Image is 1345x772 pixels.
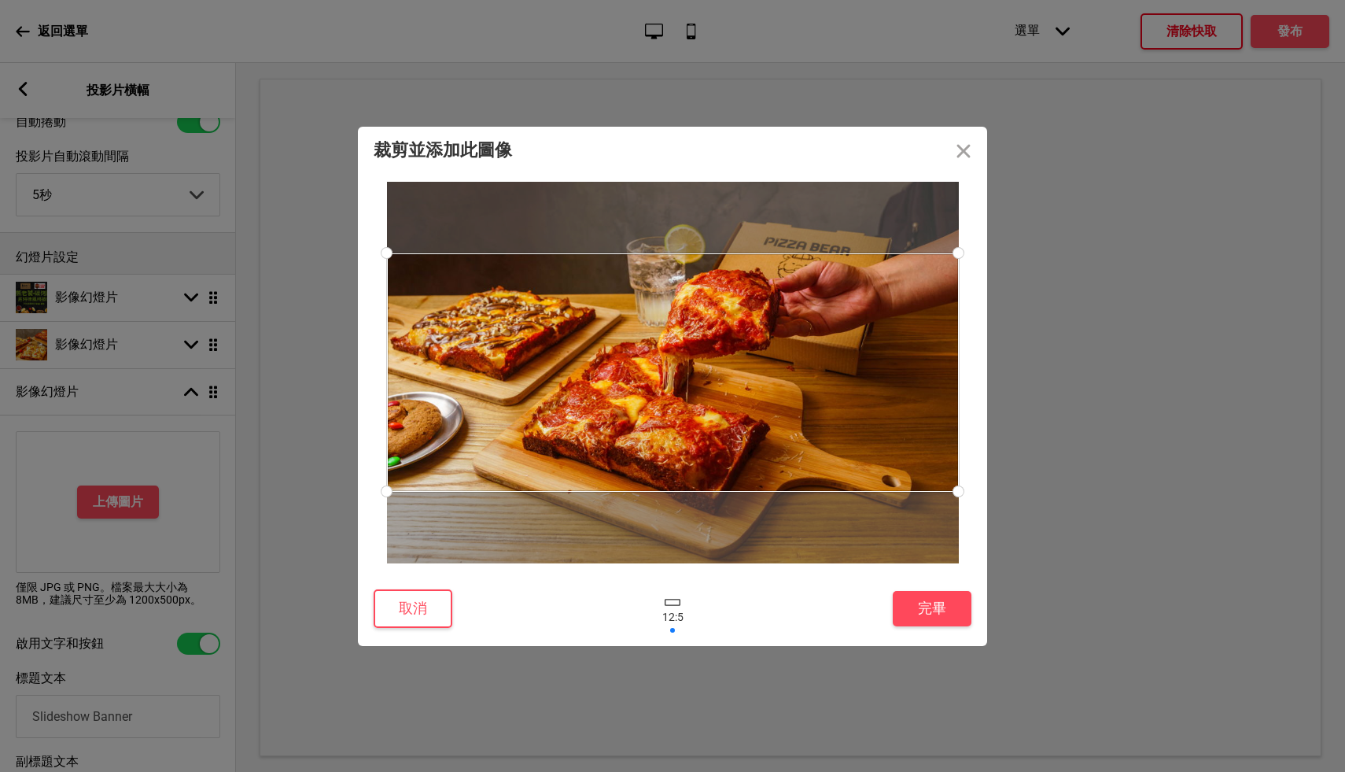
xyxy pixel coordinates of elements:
[374,589,452,628] button: 取消
[893,591,971,626] button: 完畢
[918,600,946,616] font: 完畢
[940,127,987,174] button: 關閉
[374,140,512,160] font: 裁剪並添加此圖像
[399,600,427,616] font: 取消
